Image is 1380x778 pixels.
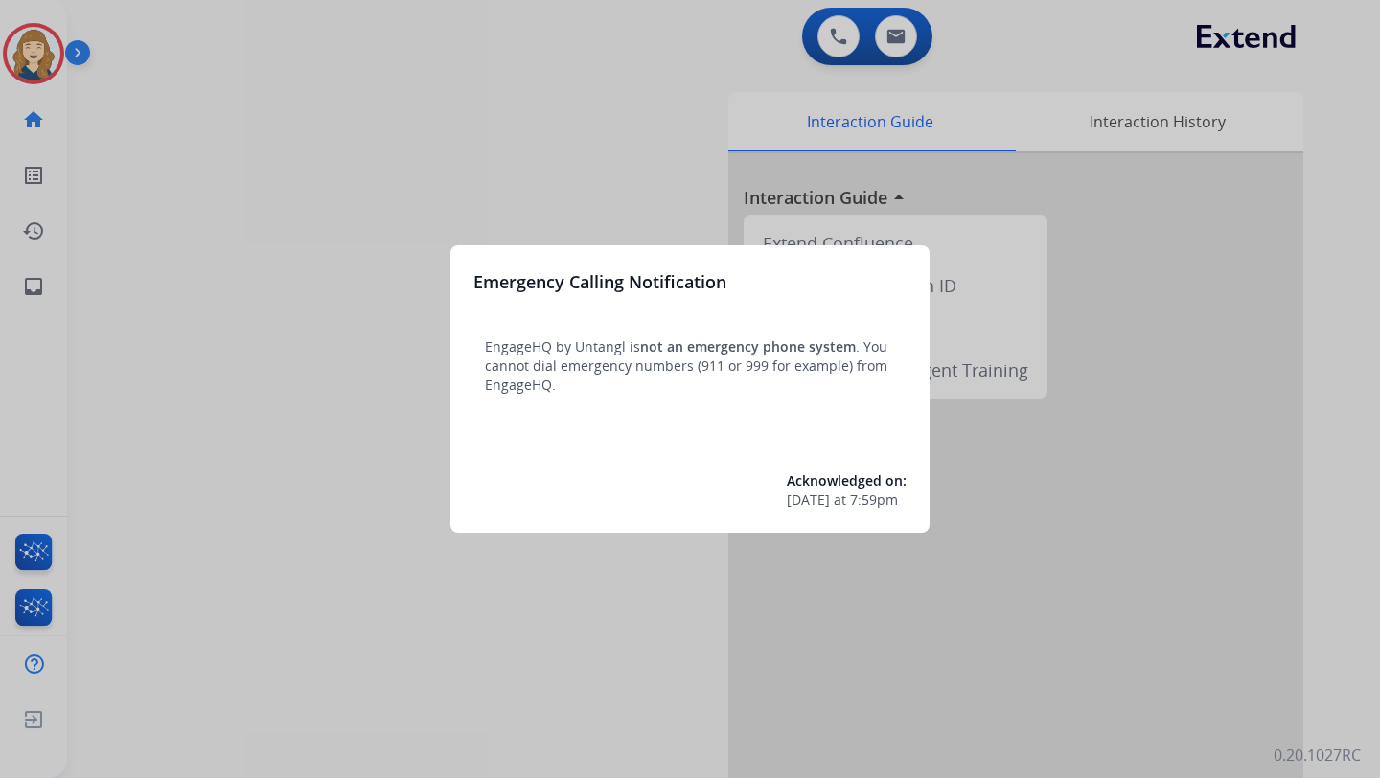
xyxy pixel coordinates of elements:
h3: Emergency Calling Notification [473,268,726,295]
p: EngageHQ by Untangl is . You cannot dial emergency numbers (911 or 999 for example) from EngageHQ. [485,337,895,395]
span: [DATE] [787,491,830,510]
span: Acknowledged on: [787,471,907,490]
span: not an emergency phone system [640,337,856,355]
p: 0.20.1027RC [1274,744,1361,767]
div: at [787,491,907,510]
span: 7:59pm [850,491,898,510]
